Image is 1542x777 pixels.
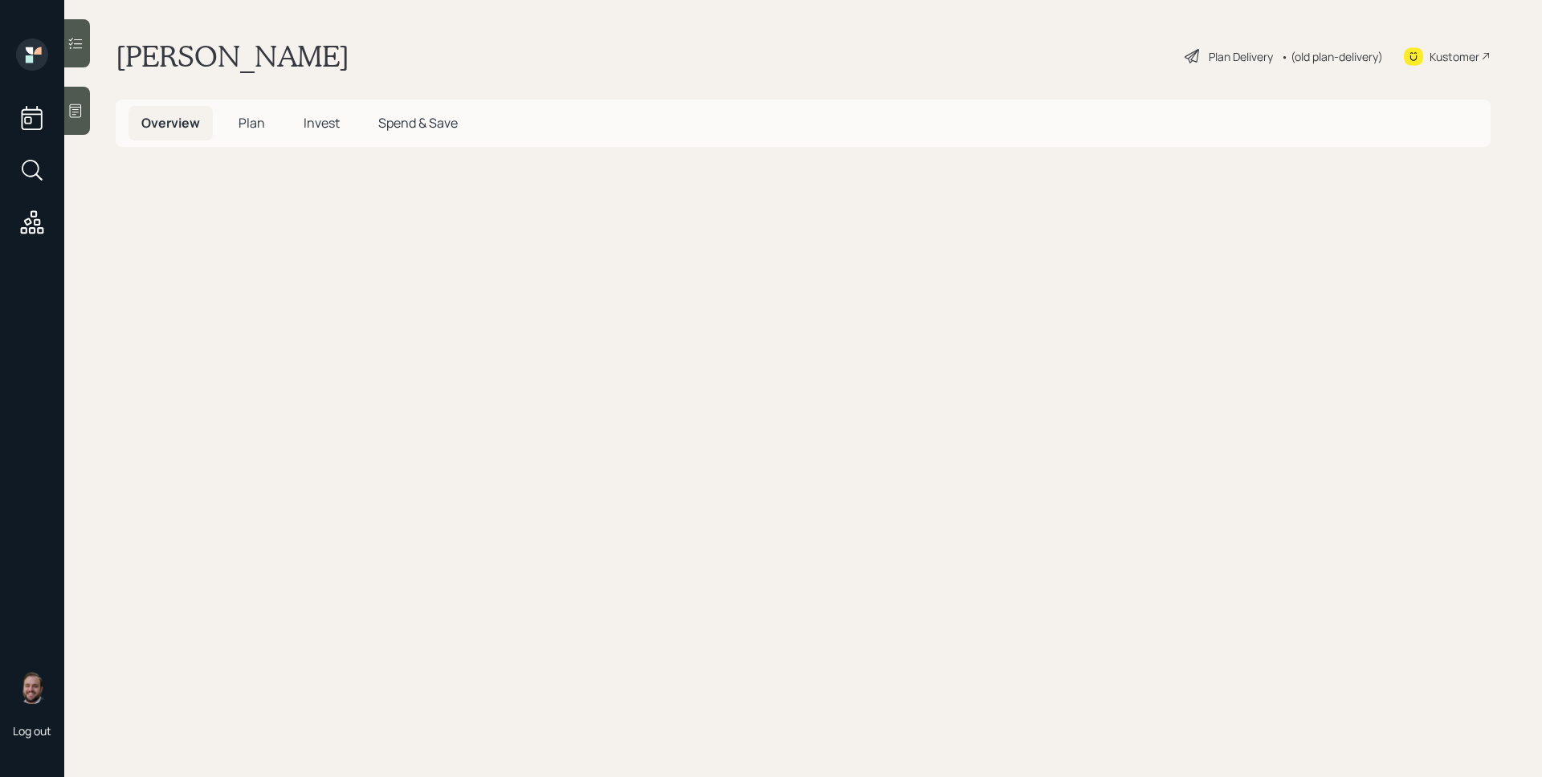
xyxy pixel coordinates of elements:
[1281,48,1383,65] div: • (old plan-delivery)
[239,114,265,132] span: Plan
[1430,48,1479,65] div: Kustomer
[141,114,200,132] span: Overview
[1209,48,1273,65] div: Plan Delivery
[16,672,48,704] img: james-distasi-headshot.png
[378,114,458,132] span: Spend & Save
[13,723,51,738] div: Log out
[116,39,349,74] h1: [PERSON_NAME]
[304,114,340,132] span: Invest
